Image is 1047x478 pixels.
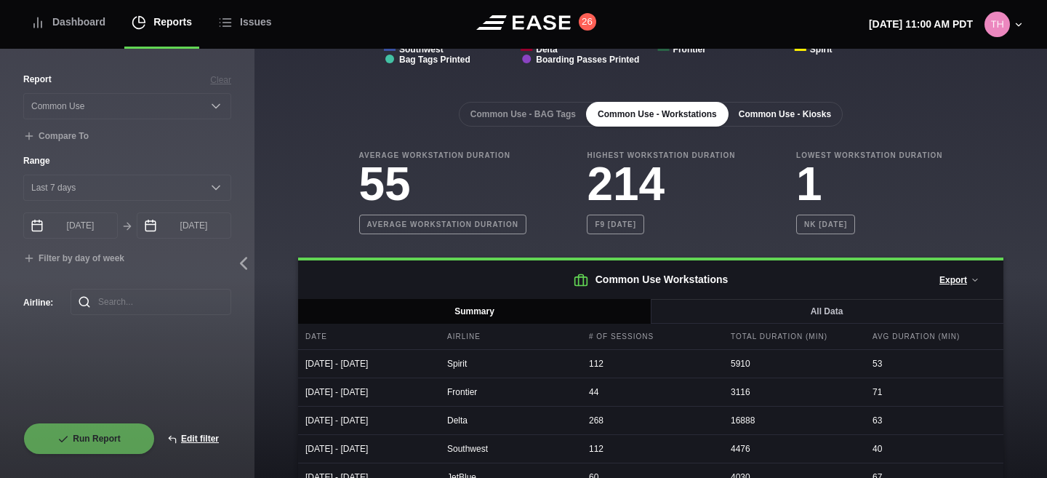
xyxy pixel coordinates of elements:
button: 26 [579,13,596,31]
div: Date [298,324,436,349]
button: Common Use - Workstations [586,102,729,127]
h3: 1 [796,161,942,207]
p: [DATE] 11:00 AM PDT [869,17,973,32]
b: NK [DATE] [796,215,855,234]
div: 44 [582,378,720,406]
img: 80ca9e2115b408c1dc8c56a444986cd3 [984,12,1010,37]
div: Spirit [440,350,578,378]
button: All Data [650,299,1003,324]
div: 16888 [723,407,862,434]
button: Common Use - BAG Tags [459,102,587,127]
tspan: Frontier [673,44,707,55]
div: 5910 [723,350,862,378]
input: mm/dd/yyyy [137,212,231,239]
button: Export [927,264,992,296]
b: Highest Workstation Duration [587,150,735,161]
div: [DATE] - [DATE] [298,435,436,463]
h3: 55 [359,161,526,207]
label: Airline : [23,296,47,309]
div: Airline [440,324,578,349]
input: Search... [71,289,231,315]
div: Delta [440,407,578,434]
tspan: Spirit [810,44,833,55]
label: Report [23,73,52,86]
div: 112 [582,350,720,378]
b: Average workstation duration [359,215,526,234]
div: 4476 [723,435,862,463]
div: 40 [865,435,1003,463]
tspan: Delta [536,44,558,55]
tspan: Southwest [399,44,444,55]
input: mm/dd/yyyy [23,212,118,239]
div: [DATE] - [DATE] [298,407,436,434]
button: Filter by day of week [23,253,124,265]
h3: 214 [587,161,735,207]
button: Compare To [23,131,89,143]
div: 71 [865,378,1003,406]
label: Range [23,154,231,167]
div: # of Sessions [582,324,720,349]
div: Total Duration (min) [723,324,862,349]
div: 63 [865,407,1003,434]
button: Edit filter [155,423,231,455]
div: 3116 [723,378,862,406]
button: Summary [298,299,651,324]
div: 268 [582,407,720,434]
tspan: Bag Tags Printed [399,55,470,65]
button: Common Use - Kiosks [727,102,843,127]
div: 53 [865,350,1003,378]
div: Avg Duration (min) [865,324,1003,349]
div: Southwest [440,435,578,463]
b: Lowest Workstation Duration [796,150,942,161]
h2: Common Use Workstations [298,260,1003,299]
button: Clear [210,73,231,87]
div: 112 [582,435,720,463]
tspan: Boarding Passes Printed [536,55,639,65]
b: F9 [DATE] [587,215,644,234]
div: Frontier [440,378,578,406]
div: [DATE] - [DATE] [298,350,436,378]
b: Average Workstation Duration [359,150,526,161]
div: [DATE] - [DATE] [298,378,436,406]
